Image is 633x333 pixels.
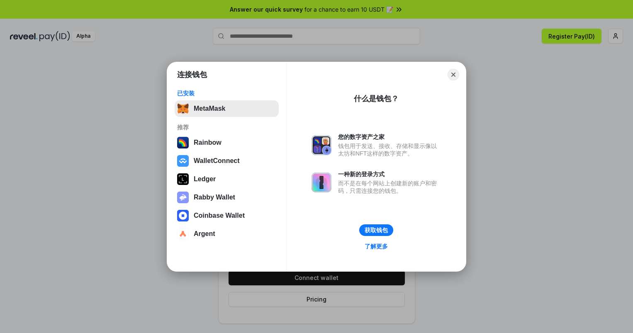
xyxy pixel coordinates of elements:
button: MetaMask [175,100,279,117]
button: Rabby Wallet [175,189,279,206]
button: WalletConnect [175,153,279,169]
h1: 连接钱包 [177,70,207,80]
div: Coinbase Wallet [194,212,245,219]
div: 了解更多 [365,243,388,250]
div: Rainbow [194,139,222,146]
div: 推荐 [177,124,276,131]
div: Argent [194,230,215,238]
div: 获取钱包 [365,226,388,234]
img: svg+xml,%3Csvg%20width%3D%2228%22%20height%3D%2228%22%20viewBox%3D%220%200%2028%2028%22%20fill%3D... [177,210,189,221]
img: svg+xml,%3Csvg%20width%3D%2228%22%20height%3D%2228%22%20viewBox%3D%220%200%2028%2028%22%20fill%3D... [177,228,189,240]
div: WalletConnect [194,157,240,165]
a: 了解更多 [360,241,393,252]
div: 您的数字资产之家 [338,133,441,141]
button: 获取钱包 [359,224,393,236]
div: 而不是在每个网站上创建新的账户和密码，只需连接您的钱包。 [338,180,441,194]
img: svg+xml,%3Csvg%20xmlns%3D%22http%3A%2F%2Fwww.w3.org%2F2000%2Fsvg%22%20fill%3D%22none%22%20viewBox... [312,135,331,155]
div: 什么是钱包？ [354,94,399,104]
button: Argent [175,226,279,242]
img: svg+xml,%3Csvg%20xmlns%3D%22http%3A%2F%2Fwww.w3.org%2F2000%2Fsvg%22%20width%3D%2228%22%20height%3... [177,173,189,185]
button: Coinbase Wallet [175,207,279,224]
img: svg+xml,%3Csvg%20xmlns%3D%22http%3A%2F%2Fwww.w3.org%2F2000%2Fsvg%22%20fill%3D%22none%22%20viewBox... [177,192,189,203]
img: svg+xml,%3Csvg%20width%3D%2228%22%20height%3D%2228%22%20viewBox%3D%220%200%2028%2028%22%20fill%3D... [177,155,189,167]
div: 钱包用于发送、接收、存储和显示像以太坊和NFT这样的数字资产。 [338,142,441,157]
div: Ledger [194,175,216,183]
button: Ledger [175,171,279,187]
img: svg+xml,%3Csvg%20width%3D%22120%22%20height%3D%22120%22%20viewBox%3D%220%200%20120%20120%22%20fil... [177,137,189,148]
div: 已安装 [177,90,276,97]
img: svg+xml,%3Csvg%20xmlns%3D%22http%3A%2F%2Fwww.w3.org%2F2000%2Fsvg%22%20fill%3D%22none%22%20viewBox... [312,173,331,192]
div: MetaMask [194,105,225,112]
img: svg+xml,%3Csvg%20fill%3D%22none%22%20height%3D%2233%22%20viewBox%3D%220%200%2035%2033%22%20width%... [177,103,189,114]
button: Rainbow [175,134,279,151]
div: 一种新的登录方式 [338,170,441,178]
div: Rabby Wallet [194,194,235,201]
button: Close [448,69,459,80]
